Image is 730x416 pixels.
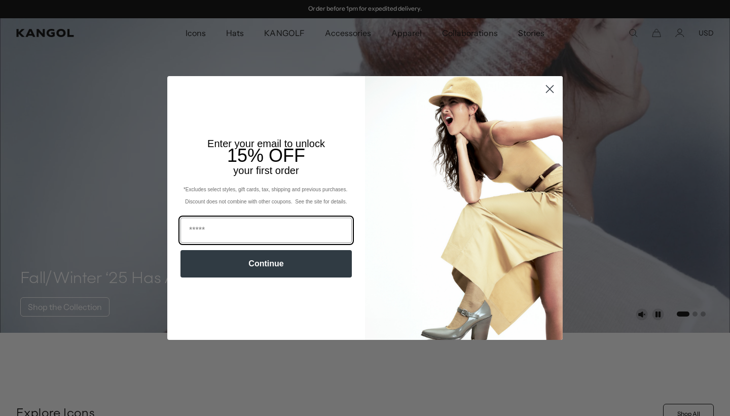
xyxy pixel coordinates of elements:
[365,76,563,340] img: 93be19ad-e773-4382-80b9-c9d740c9197f.jpeg
[227,145,305,166] span: 15% OFF
[180,250,352,278] button: Continue
[233,165,299,176] span: your first order
[207,138,325,149] span: Enter your email to unlock
[541,80,559,98] button: Close dialog
[180,218,352,243] input: Email
[184,187,349,204] span: *Excludes select styles, gift cards, tax, shipping and previous purchases. Discount does not comb...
